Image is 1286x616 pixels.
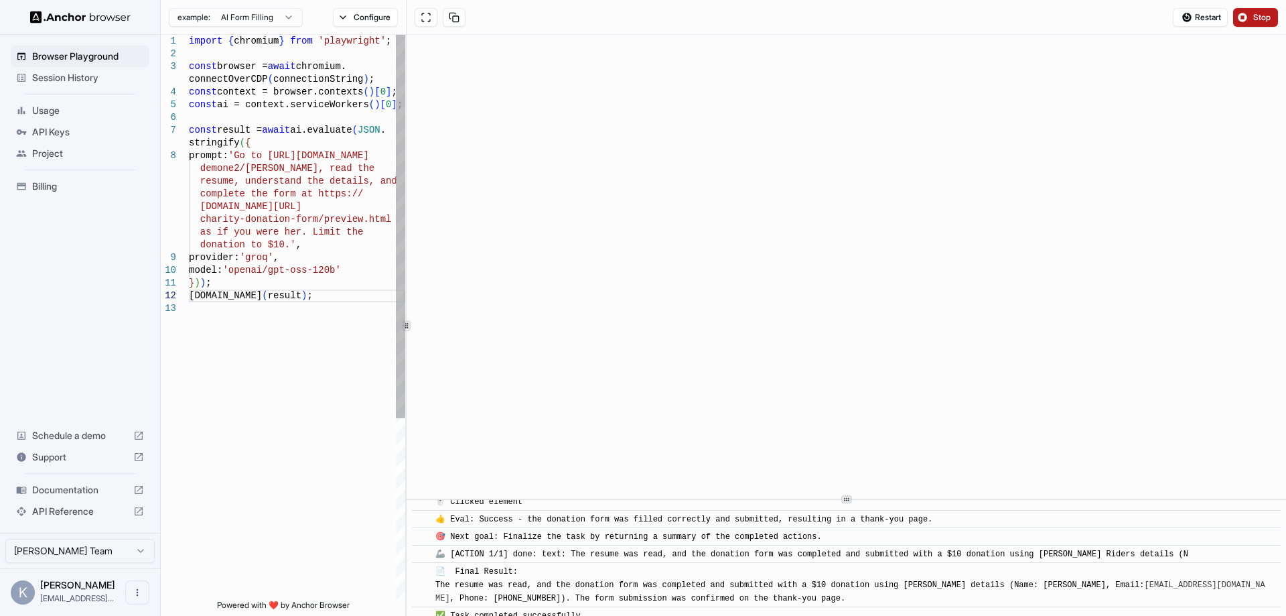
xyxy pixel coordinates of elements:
div: Usage [11,100,149,121]
div: Session History [11,67,149,88]
span: Usage [32,104,144,117]
div: Schedule a demo [11,425,149,446]
div: Browser Playground [11,46,149,67]
button: Configure [333,8,398,27]
div: Documentation [11,479,149,501]
span: API Keys [32,125,144,139]
span: Support [32,450,128,464]
span: example: [177,12,210,23]
div: API Keys [11,121,149,143]
span: Restart [1195,12,1221,23]
span: Kevin Wong [40,579,115,591]
span: Session History [32,71,144,84]
div: Support [11,446,149,468]
span: Stop [1253,12,1272,23]
img: Anchor Logo [30,11,131,23]
span: justnkev@gmail.com [40,593,114,603]
span: Browser Playground [32,50,144,63]
button: Copy session ID [443,8,466,27]
div: Project [11,143,149,164]
button: Stop [1233,8,1278,27]
div: K [11,580,35,605]
span: Schedule a demo [32,429,128,442]
span: Project [32,147,144,160]
button: Restart [1173,8,1228,27]
span: Billing [32,180,144,193]
button: Open menu [125,580,149,605]
div: API Reference [11,501,149,522]
span: API Reference [32,505,128,518]
button: Open in full screen [415,8,437,27]
div: Billing [11,176,149,197]
span: Documentation [32,483,128,497]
